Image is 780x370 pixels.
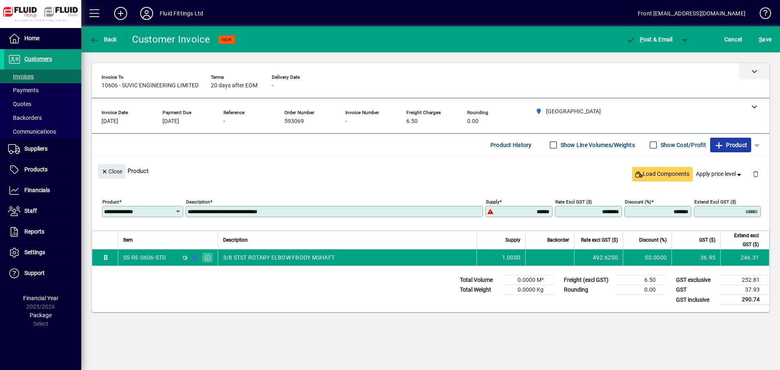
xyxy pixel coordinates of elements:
[24,166,48,173] span: Products
[467,118,479,125] span: 0.00
[555,199,592,205] mat-label: Rate excl GST ($)
[134,6,160,21] button: Profile
[92,156,769,186] div: Product
[223,253,335,262] span: 3/8 STST ROTARY ELBOW FBODY MSHAFT
[490,138,532,151] span: Product History
[757,32,773,47] button: Save
[640,36,643,43] span: P
[211,82,258,89] span: 20 days after EOM
[189,253,199,262] span: AUCKLAND
[4,263,81,283] a: Support
[8,73,34,80] span: Invoices
[632,167,693,182] button: Load Components
[4,242,81,263] a: Settings
[693,167,746,182] button: Apply price level
[759,36,762,43] span: S
[560,275,617,285] td: Freight (excl GST)
[102,199,119,205] mat-label: Product
[24,187,50,193] span: Financials
[559,141,635,149] label: Show Line Volumes/Weights
[81,32,126,47] app-page-header-button: Back
[88,32,119,47] button: Back
[486,199,499,205] mat-label: Supply
[30,312,52,318] span: Package
[694,199,736,205] mat-label: Extend excl GST ($)
[123,253,166,262] div: SS-RE-0606-STD
[8,115,42,121] span: Backorders
[746,164,765,184] button: Delete
[24,35,39,41] span: Home
[108,6,134,21] button: Add
[4,125,81,138] a: Communications
[721,285,769,295] td: 37.93
[4,69,81,83] a: Invoices
[622,32,677,47] button: Post & Email
[635,170,689,178] span: Load Components
[617,285,665,295] td: 0.00
[4,111,81,125] a: Backorders
[4,160,81,180] a: Products
[8,101,31,107] span: Quotes
[24,249,45,255] span: Settings
[223,236,248,245] span: Description
[639,236,667,245] span: Discount (%)
[102,82,199,89] span: 10606 - SUVIC ENGINEERING LIMITED
[581,236,618,245] span: Rate excl GST ($)
[759,33,771,46] span: ave
[456,285,505,295] td: Total Weight
[696,170,743,178] span: Apply price level
[623,249,672,266] td: 50.0000
[102,118,118,125] span: [DATE]
[24,270,45,276] span: Support
[406,118,418,125] span: 6.50
[456,275,505,285] td: Total Volume
[638,7,745,20] div: Front [EMAIL_ADDRESS][DOMAIN_NAME]
[8,87,39,93] span: Payments
[722,32,744,47] button: Cancel
[626,36,673,43] span: ost & Email
[24,208,37,214] span: Staff
[132,33,210,46] div: Customer Invoice
[4,222,81,242] a: Reports
[672,249,720,266] td: 36.95
[24,56,52,62] span: Customers
[672,275,721,285] td: GST exclusive
[162,118,179,125] span: [DATE]
[746,170,765,177] app-page-header-button: Delete
[710,138,751,152] button: Product
[625,199,651,205] mat-label: Discount (%)
[4,201,81,221] a: Staff
[90,36,117,43] span: Back
[345,118,347,125] span: -
[714,138,747,151] span: Product
[505,285,553,295] td: 0.0000 Kg
[699,236,715,245] span: GST ($)
[101,165,122,178] span: Close
[23,295,58,301] span: Financial Year
[98,164,126,179] button: Close
[272,82,273,89] span: -
[724,33,742,46] span: Cancel
[24,145,48,152] span: Suppliers
[186,199,210,205] mat-label: Description
[560,285,617,295] td: Rounding
[123,236,133,245] span: Item
[579,253,618,262] div: 492.6200
[547,236,569,245] span: Backorder
[505,275,553,285] td: 0.0000 M³
[4,180,81,201] a: Financials
[4,97,81,111] a: Quotes
[4,83,81,97] a: Payments
[726,231,759,249] span: Extend excl GST ($)
[720,249,769,266] td: 246.31
[617,275,665,285] td: 6.50
[672,285,721,295] td: GST
[721,295,769,305] td: 290.74
[721,275,769,285] td: 252.81
[4,28,81,49] a: Home
[487,138,535,152] button: Product History
[659,141,706,149] label: Show Cost/Profit
[96,167,128,175] app-page-header-button: Close
[24,228,44,235] span: Reports
[672,295,721,305] td: GST inclusive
